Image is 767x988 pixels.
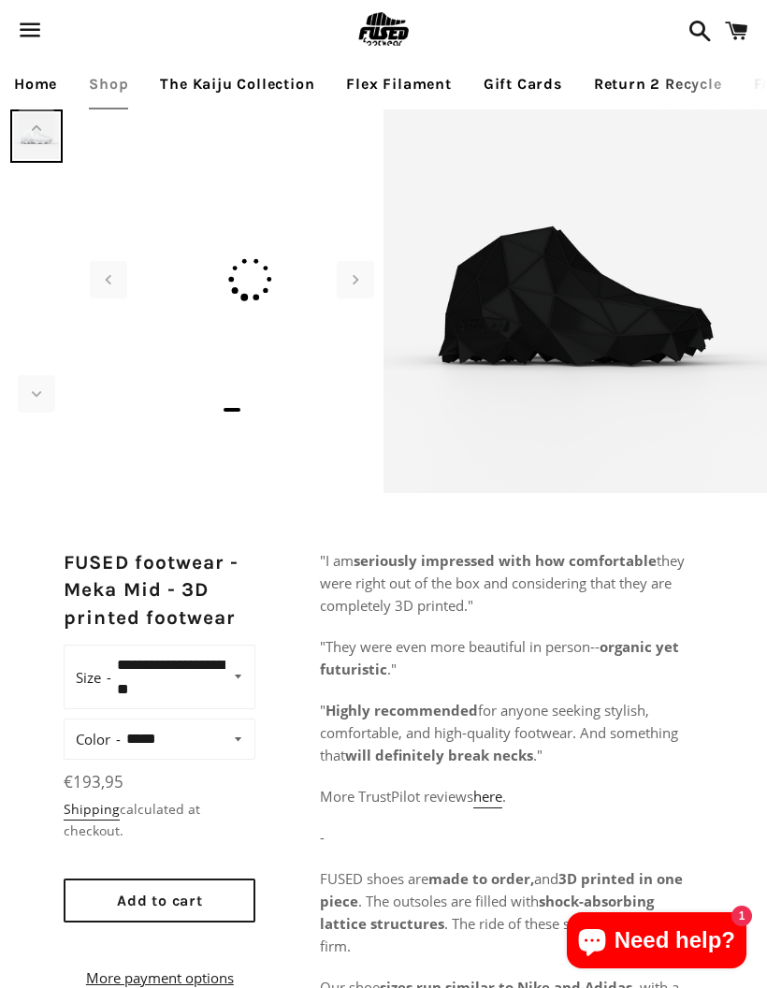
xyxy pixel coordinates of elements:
[224,408,240,412] span: Go to slide 1
[470,61,576,108] a: Gift Cards
[90,261,127,298] div: Previous slide
[320,892,654,933] strong: shock-absorbing lattice structures
[387,660,397,678] span: ."
[76,664,111,690] label: Size
[320,551,685,615] span: they were right out of the box and considering that they are completely 3D printed."
[326,701,478,719] b: Highly recommended
[383,109,767,493] img: [3D printed Shoes] - lightweight custom 3dprinted shoes sneakers sandals fused footwear
[75,61,142,108] a: Shop
[561,912,752,973] inbox-online-store-chat: Shopify online store chat
[320,551,354,570] span: "I am
[64,799,255,841] div: calculated at checkout.
[64,879,255,923] button: Add to cart
[146,61,328,108] a: The Kaiju Collection
[580,61,736,108] a: Return 2 Recycle
[502,787,506,806] span: .
[117,892,203,909] span: Add to cart
[428,869,534,888] strong: made to order,
[64,549,255,632] h2: FUSED footwear - Meka Mid - 3D printed footwear
[320,787,473,806] span: More TrustPilot reviews
[533,746,543,764] span: ."
[345,746,533,764] b: will definitely break necks
[64,800,120,821] a: Shipping
[320,637,600,656] span: "They were even more beautiful in person--
[473,787,502,808] a: here
[354,551,657,570] b: seriously impressed with how comfortable
[473,787,502,806] span: here
[64,771,123,792] span: €193,95
[332,61,465,108] a: Flex Filament
[320,701,326,719] span: "
[320,828,325,847] span: -
[76,726,121,752] label: Color
[337,261,374,298] div: Next slide
[80,119,383,126] img: [3D printed Shoes] - lightweight custom 3dprinted shoes sneakers sandals fused footwear
[320,867,703,957] p: FUSED shoes are and . The outsoles are filled with . The ride of these shoes is smooth and firm.
[320,701,678,764] span: for anyone seeking stylish, comfortable, and high-quality footwear. And something that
